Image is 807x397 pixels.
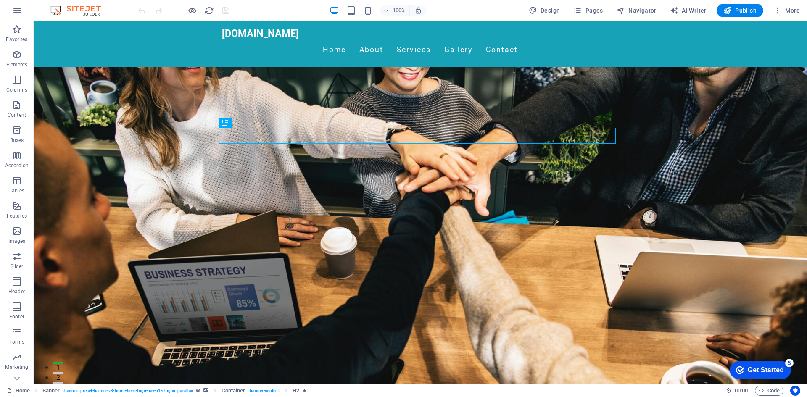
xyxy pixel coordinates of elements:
[6,36,27,43] p: Favorites
[42,386,307,396] nav: breadcrumb
[187,5,197,16] button: Click here to leave preview mode and continue editing
[741,387,742,394] span: :
[19,341,30,343] button: 1
[9,187,24,194] p: Tables
[11,263,24,270] p: Slider
[529,6,560,15] span: Design
[203,388,208,393] i: This element contains a background
[248,386,279,396] span: . banner-content
[293,386,299,396] span: Click to select. Double-click to edit
[393,5,406,16] h6: 100%
[23,9,59,17] div: Get Started
[9,339,24,345] p: Forms
[222,386,245,396] span: Click to select. Double-click to edit
[726,386,748,396] h6: Session time
[790,386,800,396] button: Usercentrics
[380,5,410,16] button: 100%
[60,2,69,10] div: 5
[7,213,27,219] p: Features
[723,6,757,15] span: Publish
[8,288,25,295] p: Header
[204,6,214,16] i: Reload page
[773,6,800,15] span: More
[667,4,710,17] button: AI Writer
[48,5,111,16] img: Editor Logo
[7,386,30,396] a: Click to cancel selection. Double-click to open Pages
[19,361,30,363] button: 3
[735,386,748,396] span: 00 00
[573,6,603,15] span: Pages
[8,238,26,245] p: Images
[613,4,660,17] button: Navigator
[63,386,193,396] span: . banner .preset-banner-v3-home-hero-logo-nav-h1-slogan .parallax
[414,7,422,14] i: On resize automatically adjust zoom level to fit chosen device.
[42,386,60,396] span: Click to select. Double-click to edit
[525,4,564,17] div: Design (Ctrl+Alt+Y)
[6,87,27,93] p: Columns
[8,112,26,118] p: Content
[5,162,29,169] p: Accordion
[303,388,306,393] i: Element contains an animation
[670,6,707,15] span: AI Writer
[755,386,783,396] button: Code
[525,4,564,17] button: Design
[717,4,763,17] button: Publish
[204,5,214,16] button: reload
[6,61,28,68] p: Elements
[19,351,30,353] button: 2
[570,4,606,17] button: Pages
[5,4,66,22] div: Get Started 5 items remaining, 0% complete
[196,388,200,393] i: This element is a customizable preset
[617,6,657,15] span: Navigator
[10,137,24,144] p: Boxes
[9,313,24,320] p: Footer
[770,4,803,17] button: More
[5,364,28,371] p: Marketing
[759,386,780,396] span: Code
